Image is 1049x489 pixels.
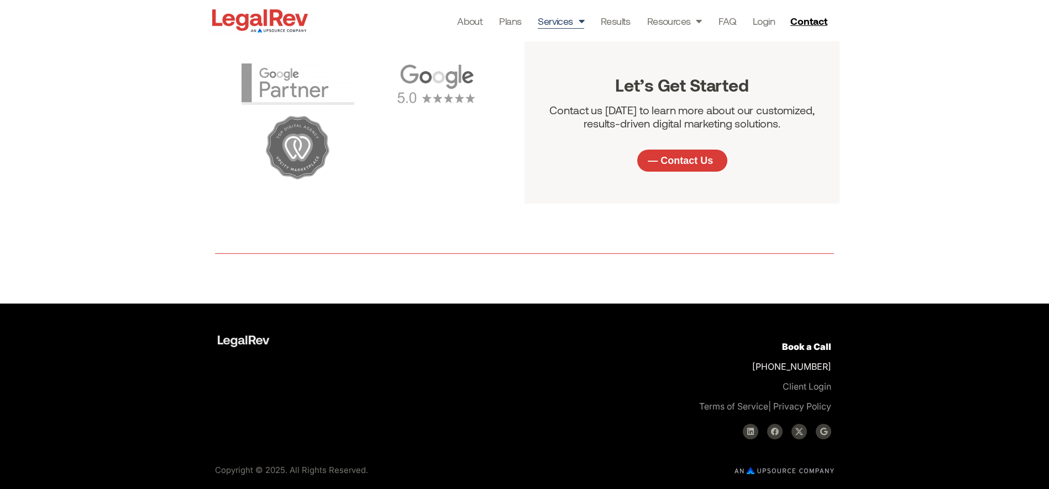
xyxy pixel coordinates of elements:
a: About [457,13,482,29]
a: — Contact Us [637,150,727,172]
a: Login [753,13,775,29]
a: FAQ [718,13,736,29]
a: Terms of Service [699,401,768,412]
h3: Let’s Get Started [543,76,821,94]
nav: Menu [457,13,775,29]
a: Privacy Policy [773,401,831,412]
a: Contact [786,12,835,30]
a: Client Login [783,381,831,392]
a: Results [601,13,631,29]
span: Copyright © 2025. All Rights Reserved. [215,465,368,475]
a: Services [538,13,584,29]
span: | [699,401,771,412]
a: Book a Call [782,341,831,352]
a: Resources [647,13,702,29]
span: Contact us [DATE] to learn more about our customized, results-driven digital marketing solutions. [549,103,814,130]
a: Plans [499,13,521,29]
span: — Contact Us [648,156,713,166]
span: Contact [790,16,827,26]
p: [PHONE_NUMBER] [538,337,831,416]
